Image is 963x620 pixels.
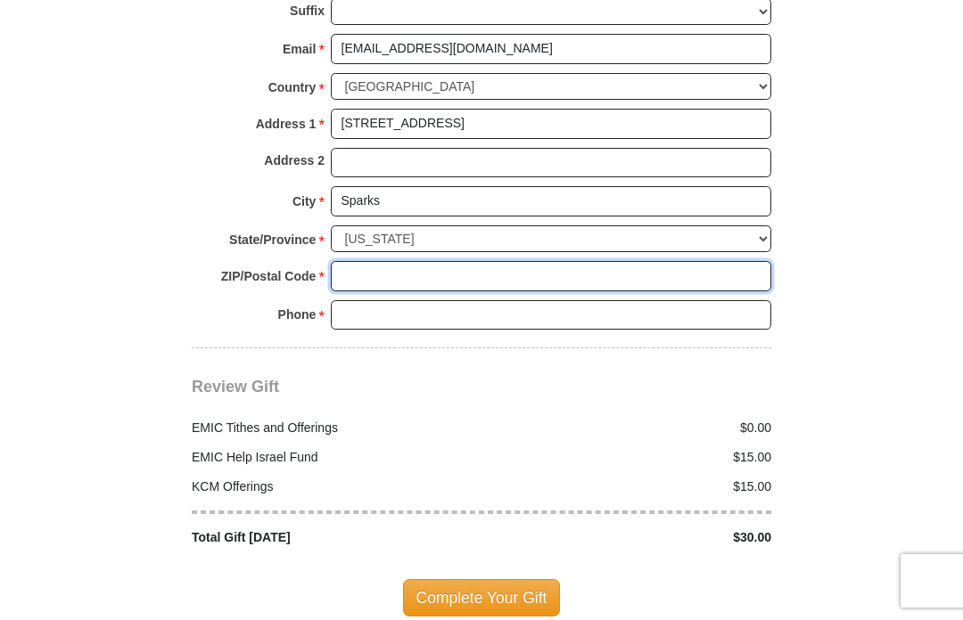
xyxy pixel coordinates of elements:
[283,37,316,61] strong: Email
[256,111,317,136] strong: Address 1
[481,419,781,437] div: $0.00
[183,419,482,437] div: EMIC Tithes and Offerings
[183,528,482,547] div: Total Gift [DATE]
[403,579,561,616] span: Complete Your Gift
[229,227,316,252] strong: State/Province
[183,448,482,467] div: EMIC Help Israel Fund
[183,477,482,496] div: KCM Offerings
[221,264,317,289] strong: ZIP/Postal Code
[278,302,317,327] strong: Phone
[481,448,781,467] div: $15.00
[481,477,781,496] div: $15.00
[264,148,325,173] strong: Address 2
[292,189,316,214] strong: City
[268,75,317,100] strong: Country
[192,378,279,396] span: Review Gift
[481,528,781,547] div: $30.00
